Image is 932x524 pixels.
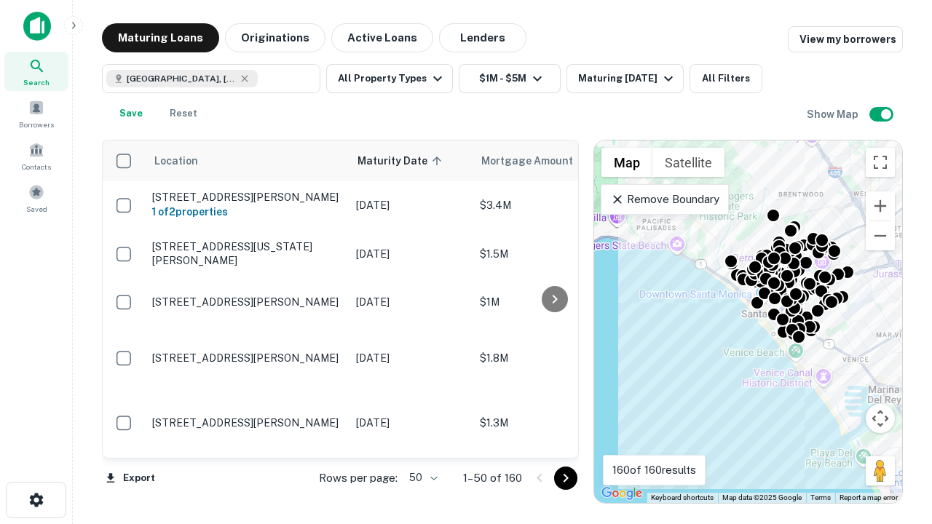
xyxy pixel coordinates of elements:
span: Maturity Date [358,152,446,170]
p: [DATE] [356,415,465,431]
img: Google [598,484,646,503]
p: [STREET_ADDRESS][PERSON_NAME] [152,295,341,309]
a: Saved [4,178,68,218]
iframe: Chat Widget [859,408,932,477]
span: Saved [26,203,47,215]
a: Search [4,52,68,91]
button: Show satellite imagery [652,148,724,177]
div: 50 [403,467,440,488]
p: [STREET_ADDRESS][PERSON_NAME] [152,416,341,429]
p: 160 of 160 results [612,461,696,479]
p: [DATE] [356,350,465,366]
button: Keyboard shortcuts [651,493,714,503]
th: Location [145,140,349,181]
p: [STREET_ADDRESS][PERSON_NAME] [152,352,341,365]
button: Zoom out [866,221,895,250]
p: $1.8M [480,350,625,366]
button: Maturing [DATE] [566,64,684,93]
button: Go to next page [554,467,577,490]
h6: Show Map [807,106,861,122]
p: $1M [480,294,625,310]
button: Lenders [439,23,526,52]
p: [STREET_ADDRESS][PERSON_NAME] [152,191,341,204]
span: [GEOGRAPHIC_DATA], [GEOGRAPHIC_DATA], [GEOGRAPHIC_DATA] [127,72,236,85]
span: Map data ©2025 Google [722,493,802,501]
h6: 1 of 2 properties [152,204,341,220]
th: Maturity Date [349,140,473,181]
button: Zoom in [866,191,895,221]
button: $1M - $5M [459,64,561,93]
button: All Filters [690,64,762,93]
th: Mortgage Amount [473,140,633,181]
p: $1.5M [480,246,625,262]
p: [DATE] [356,246,465,262]
a: View my borrowers [788,26,903,52]
a: Contacts [4,136,68,175]
button: Originations [225,23,325,52]
a: Report a map error [840,493,898,501]
button: Show street map [601,148,652,177]
p: [DATE] [356,197,465,213]
p: Rows per page: [319,469,398,487]
a: Terms (opens in new tab) [810,493,831,501]
p: $1.3M [480,415,625,431]
span: Mortgage Amount [481,152,592,170]
p: Remove Boundary [610,191,719,208]
button: Toggle fullscreen view [866,148,895,177]
a: Borrowers [4,94,68,133]
span: Search [23,76,50,88]
button: Active Loans [331,23,433,52]
span: Borrowers [19,119,54,130]
p: 1–50 of 160 [463,469,522,487]
img: capitalize-icon.png [23,12,51,41]
button: Map camera controls [866,404,895,433]
button: All Property Types [326,64,453,93]
div: 0 0 [594,140,902,503]
p: $3.4M [480,197,625,213]
button: Export [102,467,159,489]
p: [DATE] [356,294,465,310]
a: Open this area in Google Maps (opens a new window) [598,484,646,503]
button: Save your search to get updates of matches that match your search criteria. [108,99,154,128]
p: [STREET_ADDRESS][US_STATE][PERSON_NAME] [152,240,341,266]
div: Maturing [DATE] [578,70,677,87]
button: Maturing Loans [102,23,219,52]
span: Contacts [22,161,51,172]
button: Reset [160,99,207,128]
span: Location [154,152,198,170]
